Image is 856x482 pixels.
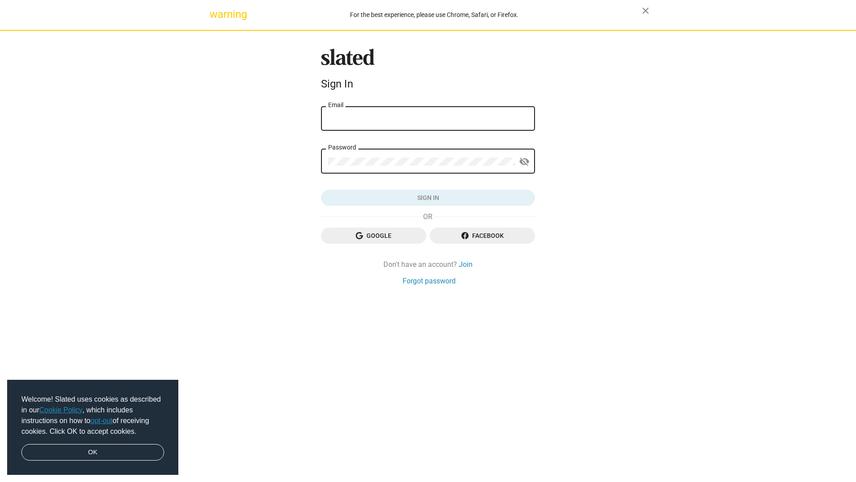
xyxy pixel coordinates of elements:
div: For the best experience, please use Chrome, Safari, or Firefox. [226,9,642,21]
a: Forgot password [403,276,456,286]
a: Join [459,260,473,269]
mat-icon: close [640,5,651,16]
a: opt-out [91,417,113,424]
sl-branding: Sign In [321,49,535,94]
button: Show password [515,153,533,171]
a: Cookie Policy [39,406,82,414]
mat-icon: visibility_off [519,155,530,169]
span: Welcome! Slated uses cookies as described in our , which includes instructions on how to of recei... [21,394,164,437]
span: Facebook [437,228,528,244]
div: Sign In [321,78,535,90]
div: Don't have an account? [321,260,535,269]
div: cookieconsent [7,380,178,475]
span: Google [328,228,419,244]
mat-icon: warning [210,9,220,20]
a: dismiss cookie message [21,444,164,461]
button: Facebook [430,228,535,244]
button: Google [321,228,426,244]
